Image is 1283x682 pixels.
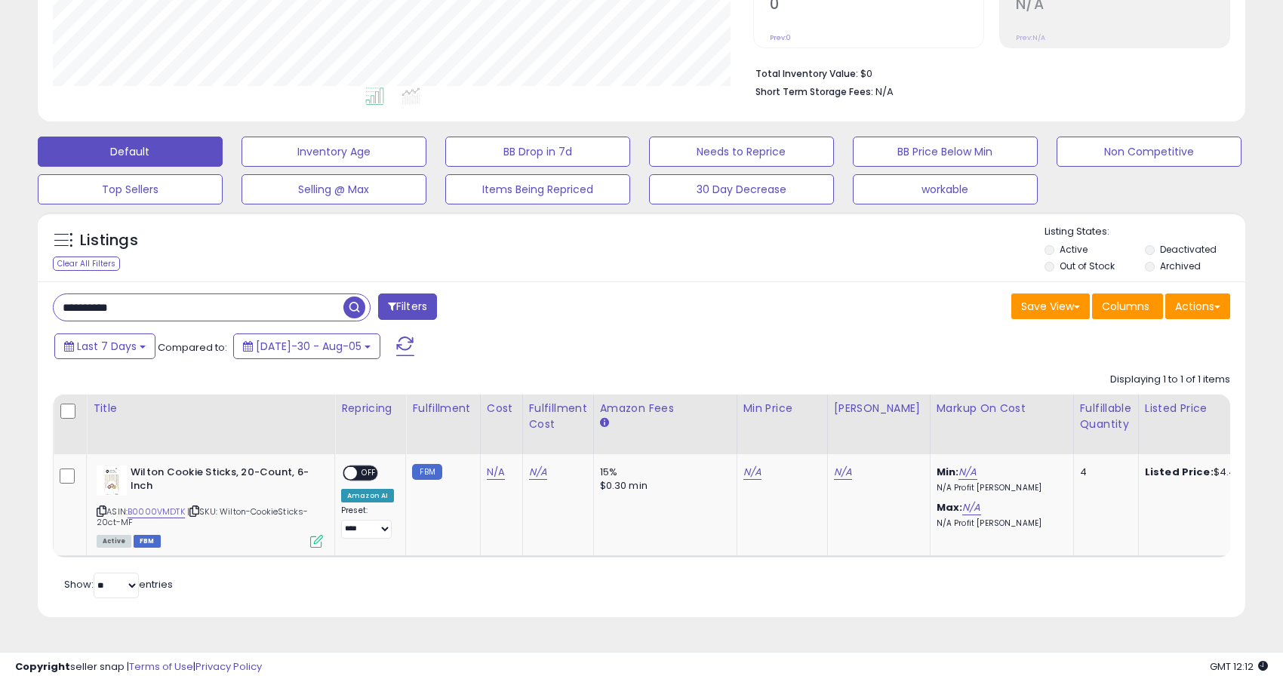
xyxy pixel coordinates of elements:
b: Short Term Storage Fees: [755,85,873,98]
img: 41MaSZz5S2L._SL40_.jpg [97,465,127,496]
b: Max: [937,500,963,515]
button: Top Sellers [38,174,223,204]
div: ASIN: [97,465,323,546]
a: N/A [529,465,547,480]
div: Preset: [341,505,394,539]
span: FBM [134,535,161,548]
span: Compared to: [158,340,227,355]
button: workable [853,174,1038,204]
div: Amazon Fees [600,401,731,416]
small: Prev: N/A [1016,33,1045,42]
b: Wilton Cookie Sticks, 20-Count, 6-Inch [131,465,314,497]
a: N/A [834,465,852,480]
div: Listed Price [1145,401,1275,416]
a: N/A [487,465,505,480]
span: [DATE]-30 - Aug-05 [256,339,362,354]
label: Deactivated [1160,243,1217,256]
small: Prev: 0 [770,33,791,42]
button: BB Drop in 7d [445,137,630,167]
span: Last 7 Days [77,339,137,354]
span: Show: entries [64,577,173,591]
div: [PERSON_NAME] [834,401,924,416]
h5: Listings [80,230,138,251]
div: $0.30 min [600,479,725,493]
button: Selling @ Max [242,174,426,204]
a: Terms of Use [129,659,193,674]
div: Clear All Filters [53,257,120,271]
div: Amazon AI [341,489,394,502]
b: Listed Price: [1145,465,1214,479]
button: [DATE]-30 - Aug-05 [233,333,380,359]
div: 4 [1080,465,1127,479]
button: Filters [378,293,437,320]
span: All listings currently available for purchase on Amazon [97,535,131,548]
p: N/A Profit [PERSON_NAME] [937,483,1062,493]
a: B0000VMDTK [128,505,185,518]
div: seller snap | | [15,660,262,674]
b: Total Inventory Value: [755,67,858,80]
label: Active [1060,243,1088,256]
strong: Copyright [15,659,70,674]
div: Markup on Cost [937,401,1067,416]
a: N/A [743,465,761,480]
button: Items Being Repriced [445,174,630,204]
button: Inventory Age [242,137,426,167]
button: Columns [1092,293,1163,319]
a: N/A [962,500,980,515]
span: | SKU: Wilton-CookieSticks-20ct-MF [97,505,309,528]
div: Repricing [341,401,399,416]
li: $0 [755,63,1220,81]
div: Displaying 1 to 1 of 1 items [1110,373,1230,387]
button: 30 Day Decrease [649,174,834,204]
div: Fulfillment [412,401,473,416]
p: N/A Profit [PERSON_NAME] [937,518,1062,529]
span: N/A [875,84,894,99]
span: OFF [357,466,381,479]
button: Needs to Reprice [649,137,834,167]
button: Non Competitive [1057,137,1241,167]
span: Columns [1102,299,1149,314]
button: Save View [1011,293,1090,319]
div: Cost [487,401,516,416]
a: N/A [958,465,977,480]
div: Fulfillment Cost [529,401,587,432]
button: Actions [1165,293,1230,319]
div: Title [93,401,328,416]
div: Fulfillable Quantity [1080,401,1132,432]
small: Amazon Fees. [600,416,609,430]
button: BB Price Below Min [853,137,1038,167]
div: $4.49 [1145,465,1270,479]
div: 15% [600,465,725,479]
label: Archived [1160,260,1201,272]
span: 2025-08-13 12:12 GMT [1210,659,1268,674]
a: Privacy Policy [195,659,262,674]
div: Min Price [743,401,821,416]
p: Listing States: [1045,225,1245,239]
small: FBM [412,464,442,480]
th: The percentage added to the cost of goods (COGS) that forms the calculator for Min & Max prices. [930,395,1073,454]
label: Out of Stock [1060,260,1115,272]
button: Last 7 Days [54,333,155,359]
b: Min: [937,465,959,479]
button: Default [38,137,223,167]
